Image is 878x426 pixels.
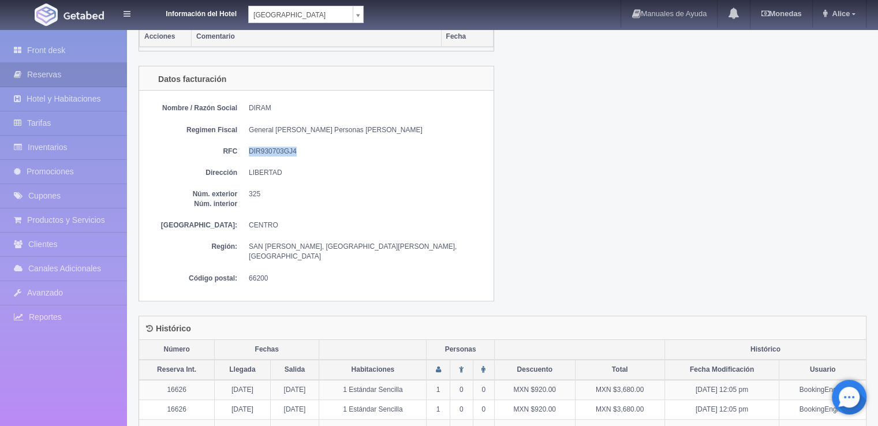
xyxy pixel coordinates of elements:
td: MXN $3,680.00 [575,400,664,420]
span: Alice [829,9,850,18]
td: 0 [473,380,494,400]
td: 0 [473,400,494,420]
td: [DATE] [215,400,270,420]
td: [DATE] [270,380,319,400]
dd: DIR930703GJ4 [249,147,488,156]
td: 1 Estándar Sencilla [319,380,427,400]
img: Getabed [63,11,104,20]
td: MXN $920.00 [494,380,575,400]
dd: 325 [249,189,488,199]
td: 1 [427,380,450,400]
th: Fecha [441,27,493,47]
th: Usuario [779,360,866,380]
th: Comentario [192,27,442,47]
span: [GEOGRAPHIC_DATA] [253,6,348,24]
dt: RFC [145,147,237,156]
th: Salida [270,360,319,380]
dd: CENTRO [249,221,488,230]
th: Fecha Modificación [664,360,779,380]
dt: Dirección [145,168,237,178]
td: [DATE] [215,380,270,400]
dt: Regimen Fiscal [145,125,237,135]
dt: Región: [145,242,237,252]
td: [DATE] 12:05 pm [664,400,779,420]
th: Fechas [215,340,319,360]
td: BookingEngine [779,400,866,420]
dd: 66200 [249,274,488,283]
th: Número [139,340,215,360]
dt: Información del Hotel [144,6,237,19]
th: Personas [427,340,494,360]
a: [GEOGRAPHIC_DATA] [248,6,364,23]
dd: SAN [PERSON_NAME], [GEOGRAPHIC_DATA][PERSON_NAME], [GEOGRAPHIC_DATA] [249,242,488,261]
td: [DATE] 12:05 pm [664,380,779,400]
img: Getabed [35,3,58,26]
h4: Datos facturación [146,74,226,84]
dd: LIBERTAD [249,168,488,178]
th: Llegada [215,360,270,380]
td: MXN $3,680.00 [575,380,664,400]
td: MXN $920.00 [494,400,575,420]
dt: Núm. interior [145,199,237,209]
dd: General [PERSON_NAME] Personas [PERSON_NAME] [249,125,488,135]
th: Total [575,360,664,380]
td: 0 [450,380,473,400]
dd: DIRAM [249,103,488,113]
th: Habitaciones [319,360,427,380]
td: 1 [427,400,450,420]
dt: Nombre / Razón Social [145,103,237,113]
td: BookingEngine [779,380,866,400]
h4: Histórico [146,324,191,333]
th: Descuento [494,360,575,380]
b: Monedas [761,9,801,18]
td: [DATE] [270,400,319,420]
td: 16626 [139,380,215,400]
dt: Núm. exterior [145,189,237,199]
th: Reserva Int. [139,360,215,380]
td: 16626 [139,400,215,420]
th: Acciones [140,27,192,47]
th: Histórico [664,340,866,360]
td: 1 Estándar Sencilla [319,400,427,420]
td: 0 [450,400,473,420]
dt: Código postal: [145,274,237,283]
dt: [GEOGRAPHIC_DATA]: [145,221,237,230]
